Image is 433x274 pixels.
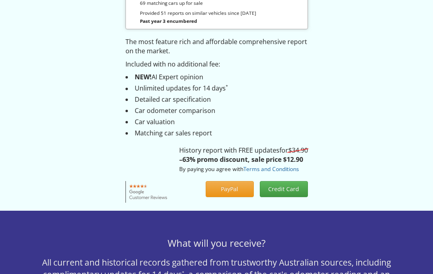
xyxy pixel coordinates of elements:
button: Credit Card [260,181,308,197]
p: The most feature rich and affordable comprehensive report on the market. [125,37,308,56]
strong: Past year 3 encumbered [140,18,197,24]
p: History report with FREE updates [179,146,308,173]
li: Detailed car specification [125,95,308,104]
a: Terms and Conditions [243,165,299,173]
s: $34.90 [288,146,308,155]
small: Provided 51 reports on similar vehicles since [DATE] [140,10,256,16]
button: PayPal [206,181,254,197]
p: Included with no additional fee: [125,60,308,69]
strong: NEW! [135,73,152,81]
li: Car odometer comparison [125,106,308,115]
h3: What will you receive? [28,238,405,248]
img: Google customer reviews [125,181,172,203]
li: Matching car sales report [125,129,308,138]
strong: –63% promo discount, sale price $12.90 [179,155,303,164]
small: By paying you agree with [179,165,299,173]
li: AI Expert opinion [125,73,308,82]
li: Unlimited updates for 14 days [125,84,308,93]
span: for [279,146,308,155]
li: Car valuation [125,117,308,127]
